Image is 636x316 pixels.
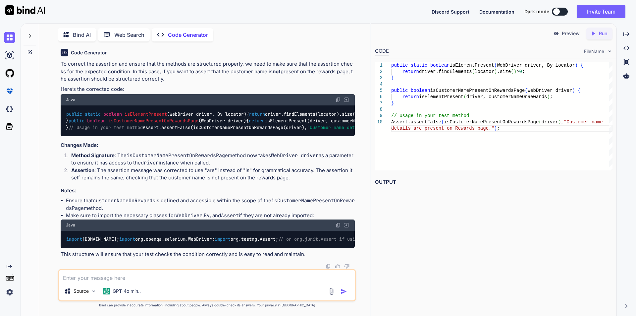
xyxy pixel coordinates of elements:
span: Java [66,222,75,228]
span: ) [494,69,497,74]
span: ( [525,88,527,93]
code: isCustomerNamePresentOnRewardsPage [66,197,355,212]
span: ( [539,119,541,125]
span: Discord Support [432,9,469,15]
span: driver.findElements [419,69,472,74]
img: copy [336,97,341,102]
li: Ensure that is defined and accessible within the scope of the method. [66,197,355,212]
p: Code Generator [168,31,208,39]
span: ) [575,63,577,68]
span: // or org.junit.Assert if using JUnit [278,236,376,242]
h3: Changes Made: [61,142,355,149]
img: settings [4,286,15,298]
span: isCustomerNamePresentOnRewardsPage [108,118,198,124]
p: Run [599,30,607,37]
span: return [402,94,419,99]
span: > [516,69,519,74]
span: isElementPresent [125,111,167,117]
code: { driver.findElements(locator).size() > ; } { isElementPresent(driver, customerNameOnRewards); } ... [66,111,450,131]
span: public [391,63,408,68]
span: ) [547,94,550,99]
span: driver [541,119,558,125]
span: ( [463,94,466,99]
span: // Usage in your test method [391,113,469,118]
span: public [66,111,82,117]
span: , [561,119,563,125]
span: WebDriver driver, By locator [497,63,575,68]
span: static [410,63,427,68]
span: return [249,118,265,124]
img: copy [336,222,341,228]
img: GPT-4o mini [103,288,110,294]
code: driver [141,159,159,166]
code: [DOMAIN_NAME]; org.openqa.selenium.WebDriver; org.testng.Assert; [66,236,377,243]
img: ai-studio [4,50,15,61]
p: GPT-4o min.. [113,288,141,294]
li: Make sure to import the necessary classes for , , and if they are not already imported: [66,212,355,220]
h6: Code Generator [71,49,107,56]
code: WebDriver [176,212,202,219]
img: chat [4,32,15,43]
span: locator [475,69,494,74]
span: isElementPresent [419,94,463,99]
span: ( [494,63,497,68]
p: Preview [562,30,580,37]
img: icon [341,288,347,295]
span: (WebDriver driver) [198,118,246,124]
div: 5 [375,88,383,94]
span: ) [572,88,575,93]
h3: Notes: [61,187,355,195]
img: Open in Browser [344,97,349,103]
span: boolean [410,88,430,93]
span: Java [66,97,75,102]
li: : The assertion message was corrected to use "are" instead of "is" for grammatical accuracy. The ... [66,167,355,182]
span: ( [441,119,444,125]
span: ( [511,69,513,74]
li: : The method now takes as a parameter to ensure it has access to the instance when called. [66,152,355,167]
div: 10 [375,119,383,125]
span: (WebDriver driver, By locator) [167,111,246,117]
img: Pick Models [91,288,96,294]
img: Open in Browser [344,222,349,228]
span: } [391,100,394,106]
img: like [335,264,340,269]
code: customerNameOnRewards [93,197,155,204]
span: { [578,88,580,93]
span: ; [522,69,525,74]
span: FileName [584,48,604,55]
p: Bind AI [73,31,91,39]
span: "Customer name [564,119,603,125]
img: githubLight [4,68,15,79]
button: Invite Team [577,5,625,18]
span: ; [497,126,500,131]
span: .size [497,69,511,74]
span: } [391,75,394,81]
span: details are present on Rewards page." [391,126,494,131]
div: 9 [375,113,383,119]
p: To correct the assertion and ensure that the methods are structured properly, we need to make sur... [61,60,355,83]
span: public [69,118,84,124]
span: Documentation [479,9,514,15]
span: public [391,88,408,93]
p: Here’s the corrected code: [61,86,355,93]
span: ) [513,69,516,74]
img: dislike [344,264,349,269]
span: ( [472,69,474,74]
span: import [66,236,82,242]
span: import [215,236,231,242]
span: WebDriver driver [527,88,572,93]
span: 0 [519,69,522,74]
div: 8 [375,106,383,113]
img: chevron down [607,48,612,54]
span: isCustomerNamePresentOnRewardsPage [430,88,525,93]
p: This structure will ensure that your test checks the condition correctly and is easy to read and ... [61,251,355,258]
img: darkCloudIdeIcon [4,103,15,115]
h2: OUTPUT [371,174,616,190]
span: ) [494,126,497,131]
div: 7 [375,100,383,106]
strong: not [273,68,281,75]
p: Source [74,288,89,294]
div: 6 [375,94,383,100]
button: Documentation [479,8,514,15]
img: premium [4,86,15,97]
